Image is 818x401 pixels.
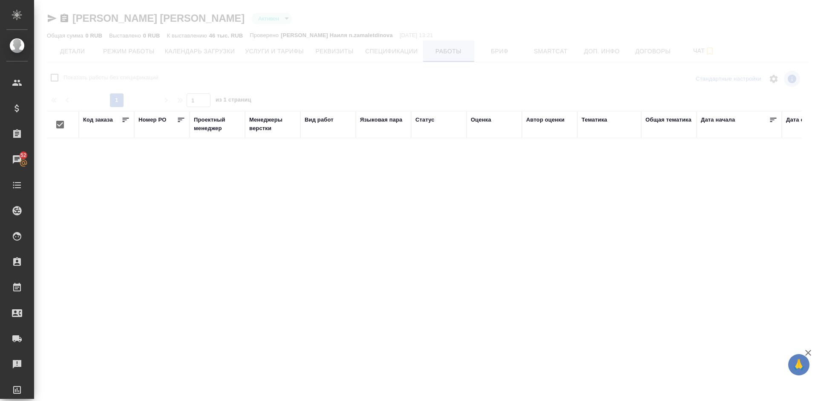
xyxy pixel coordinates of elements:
[194,116,241,133] div: Проектный менеджер
[15,151,32,160] span: 52
[471,116,491,124] div: Оценка
[415,116,435,124] div: Статус
[249,116,296,133] div: Менеджеры верстки
[786,116,817,124] div: Дата сдачи
[138,116,166,124] div: Номер PO
[792,356,806,374] span: 🙏
[83,116,113,124] div: Код заказа
[305,116,334,124] div: Вид работ
[526,116,565,124] div: Автор оценки
[582,116,607,124] div: Тематика
[701,116,735,124] div: Дата начала
[645,116,691,124] div: Общая тематика
[2,149,32,170] a: 52
[360,116,403,124] div: Языковая пара
[788,354,809,375] button: 🙏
